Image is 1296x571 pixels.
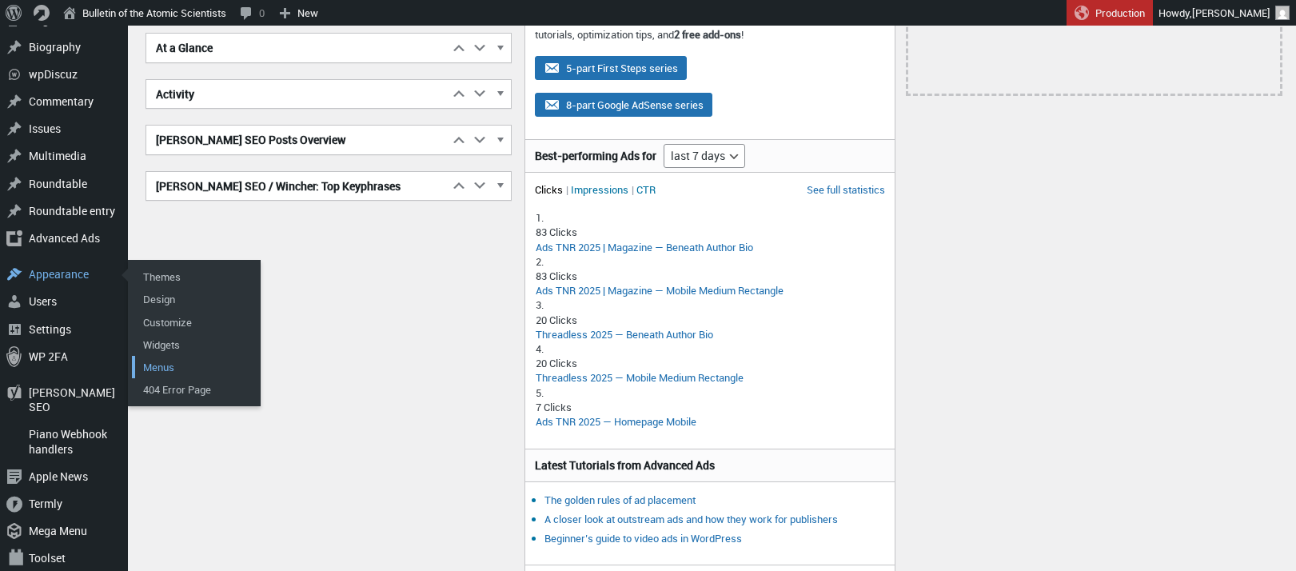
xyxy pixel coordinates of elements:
a: Threadless 2025 — Mobile Medium Rectangle [536,370,744,385]
a: Ads TNR 2025 — Homepage Mobile [536,414,696,429]
a: Beginner’s guide to video ads in WordPress [544,531,742,545]
li: CTR [636,182,656,197]
h2: [PERSON_NAME] SEO Posts Overview [146,126,449,154]
a: 404 Error Page [132,378,260,401]
a: Ads TNR 2025 | Magazine — Beneath Author Bio [536,240,753,254]
div: 1. [536,210,885,225]
button: 8-part Google AdSense series [535,93,712,117]
a: Widgets [132,333,260,356]
div: 2. [536,254,885,269]
div: 83 Clicks [536,225,885,239]
li: Clicks [535,182,568,197]
a: Menus [132,356,260,378]
div: 4. [536,341,885,356]
div: 20 Clicks [536,356,885,370]
button: 5-part First Steps series [535,56,687,80]
p: Join our newsletter and take our ad monetization email courses. Get tutorials, optimization tips,... [535,11,886,42]
a: Ads TNR 2025 | Magazine — Mobile Medium Rectangle [536,283,784,297]
h3: Latest Tutorials from Advanced Ads [535,457,886,473]
a: Themes [132,266,260,288]
a: A closer look at outstream ads and how they work for publishers [544,512,838,526]
div: 3. [536,297,885,312]
div: 5. [536,385,885,400]
div: 7 Clicks [536,400,885,414]
a: Customize [132,311,260,333]
a: The golden rules of ad placement [544,493,696,507]
h3: Best-performing Ads for [535,148,656,164]
a: See full statistics [807,182,885,197]
div: 83 Clicks [536,269,885,283]
span: [PERSON_NAME] [1192,6,1270,20]
li: Impressions [571,182,634,197]
div: 20 Clicks [536,313,885,327]
h2: Activity [146,80,449,109]
h2: At a Glance [146,34,449,62]
h2: [PERSON_NAME] SEO / Wincher: Top Keyphrases [146,172,449,201]
a: Design [132,288,260,310]
strong: 2 free add-ons [674,27,741,42]
a: Threadless 2025 — Beneath Author Bio [536,327,713,341]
